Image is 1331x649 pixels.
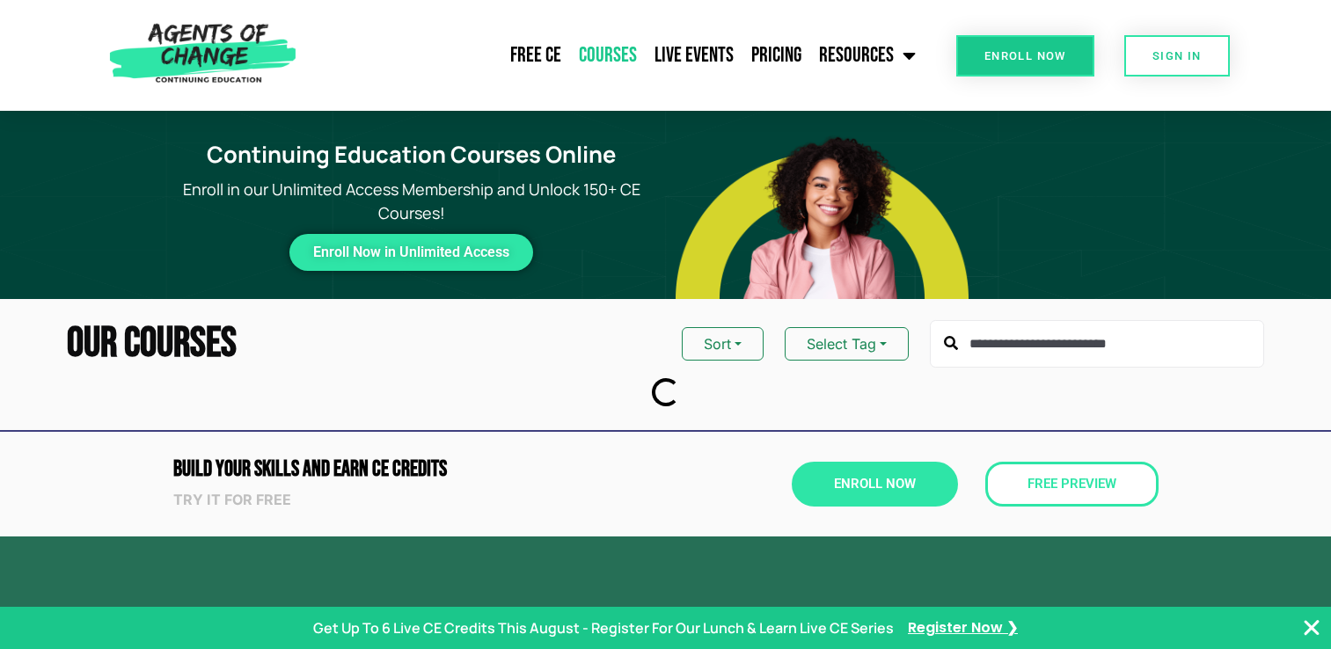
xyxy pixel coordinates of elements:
h2: Our Courses [67,323,237,365]
a: SIGN IN [1124,35,1230,77]
button: Select Tag [785,327,909,361]
h2: Build Your Skills and Earn CE CREDITS [173,458,657,480]
a: Free Preview [985,462,1159,507]
span: Enroll Now [834,478,916,491]
span: SIGN IN [1152,50,1202,62]
a: Register Now ❯ [908,618,1018,638]
nav: Menu [304,33,925,77]
button: Close Banner [1301,617,1322,638]
a: Resources [810,33,925,77]
strong: Try it for free [173,491,291,508]
p: Get Up To 6 Live CE Credits This August - Register For Our Lunch & Learn Live CE Series [313,617,894,638]
span: Enroll Now in Unlimited Access [313,248,509,257]
a: Free CE [501,33,570,77]
button: Sort [682,327,764,361]
a: Live Events [646,33,742,77]
a: Enroll Now [956,35,1094,77]
a: Enroll Now [792,462,958,507]
span: Free Preview [1028,478,1116,491]
h1: Continuing Education Courses Online [168,142,655,169]
a: Courses [570,33,646,77]
p: Enroll in our Unlimited Access Membership and Unlock 150+ CE Courses! [157,178,665,225]
span: Enroll Now [984,50,1066,62]
a: Enroll Now in Unlimited Access [289,234,533,271]
a: Pricing [742,33,810,77]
